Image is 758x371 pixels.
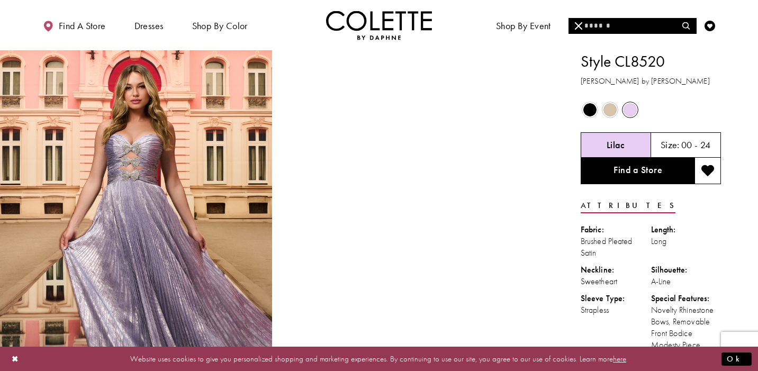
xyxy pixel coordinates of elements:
h1: Style CL8520 [581,50,721,73]
div: Neckline: [581,264,651,276]
a: Attributes [581,198,675,213]
div: Sweetheart [581,276,651,287]
a: Check Wishlist [702,11,718,40]
button: Close Search [568,18,589,34]
div: Product color controls state depends on size chosen [581,100,721,120]
span: Shop By Event [496,21,551,31]
p: Website uses cookies to give you personalized shopping and marketing experiences. By continuing t... [76,351,682,366]
div: A-Line [651,276,721,287]
img: Colette by Daphne [326,11,432,40]
a: Find a Store [581,158,694,184]
a: Find a store [40,11,108,40]
a: here [613,353,626,364]
span: Shop By Event [493,11,554,40]
div: Fabric: [581,224,651,236]
div: Black [581,101,599,119]
button: Add to wishlist [694,158,721,184]
button: Submit Search [675,18,696,34]
div: Gold Dust [601,101,619,119]
span: Size: [661,139,680,151]
div: Long [651,236,721,247]
span: Shop by color [189,11,250,40]
div: Lilac [621,101,639,119]
div: Strapless [581,304,651,316]
span: Dresses [132,11,166,40]
div: Length: [651,224,721,236]
button: Close Dialog [6,349,24,368]
a: Toggle search [679,11,694,40]
div: Special Features: [651,293,721,304]
div: Brushed Pleated Satin [581,236,651,259]
button: Submit Dialog [721,352,752,365]
div: Sleeve Type: [581,293,651,304]
h3: [PERSON_NAME] by [PERSON_NAME] [581,75,721,87]
input: Search [568,18,696,34]
span: Dresses [134,21,164,31]
a: Meet the designer [577,11,655,40]
h5: Chosen color [607,140,625,150]
h5: 00 - 24 [681,140,711,150]
span: Find a store [59,21,106,31]
div: Search form [568,18,697,34]
video: Style CL8520 Colette by Daphne #1 autoplay loop mute video [277,50,549,186]
div: Silhouette: [651,264,721,276]
span: Shop by color [192,21,248,31]
a: Visit Home Page [326,11,432,40]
